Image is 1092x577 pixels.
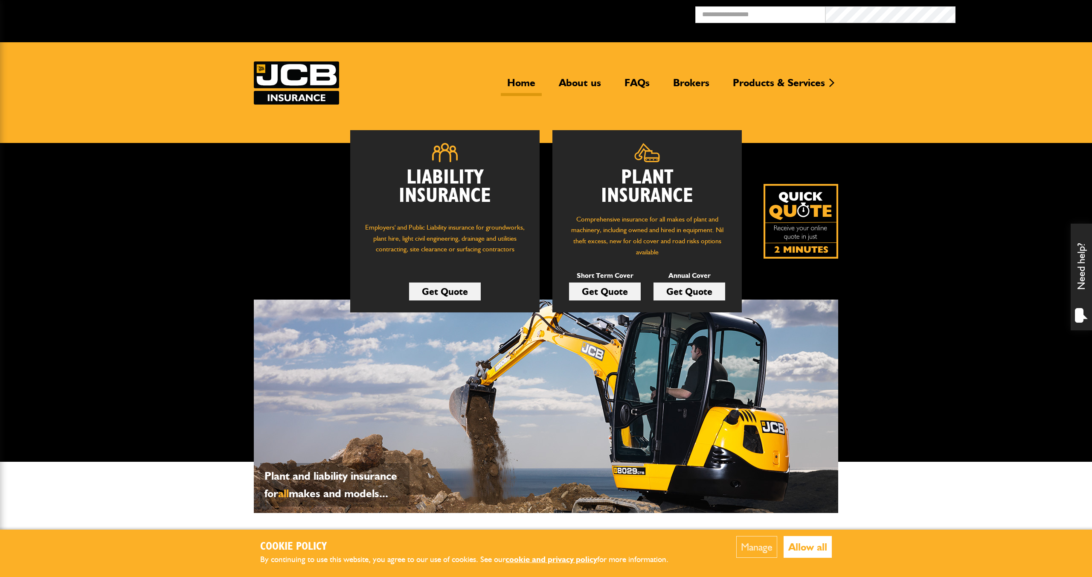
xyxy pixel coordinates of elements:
a: Brokers [667,76,716,96]
a: Get Quote [653,283,725,300]
a: Get Quote [569,283,641,300]
button: Allow all [784,536,832,558]
h2: Liability Insurance [363,169,527,214]
p: Short Term Cover [569,270,641,281]
button: Broker Login [955,6,1086,20]
span: all [278,487,289,500]
p: Annual Cover [653,270,725,281]
a: Products & Services [726,76,831,96]
img: Quick Quote [764,184,838,259]
a: JCB Insurance Services [254,61,339,105]
div: Need help? [1071,224,1092,330]
p: Comprehensive insurance for all makes of plant and machinery, including owned and hired in equipm... [565,214,729,257]
p: By continuing to use this website, you agree to our use of cookies. See our for more information. [260,553,682,566]
button: Manage [736,536,777,558]
p: Employers' and Public Liability insurance for groundworks, plant hire, light civil engineering, d... [363,222,527,263]
a: FAQs [618,76,656,96]
a: Home [501,76,542,96]
a: Get your insurance quote isn just 2-minutes [764,184,838,259]
h2: Cookie Policy [260,540,682,554]
h2: Plant Insurance [565,169,729,205]
a: cookie and privacy policy [505,554,597,564]
a: Get Quote [409,283,481,300]
a: About us [552,76,607,96]
img: JCB Insurance Services logo [254,61,339,105]
p: Plant and liability insurance for makes and models... [264,467,405,502]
